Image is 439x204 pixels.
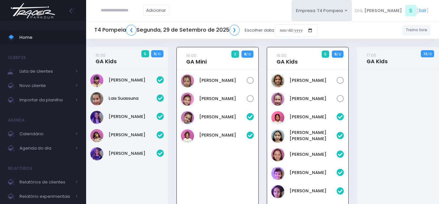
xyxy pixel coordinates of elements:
[186,52,207,65] a: 16:00GA Mini
[405,5,417,16] span: S
[231,51,239,58] span: 2
[277,52,287,59] small: 16:00
[141,50,149,57] span: 5
[96,52,106,58] small: 15:00
[271,111,284,124] img: Clara Sigolo
[19,33,78,42] span: Home
[156,52,161,56] small: / 10
[337,52,341,56] small: / 12
[186,52,196,59] small: 16:00
[199,114,247,120] a: [PERSON_NAME]
[271,185,284,198] img: Sophie Aya Porto Shimabuco
[290,129,337,142] a: [PERSON_NAME] [PERSON_NAME]
[126,25,136,36] a: ❮
[355,7,363,14] span: Olá,
[181,111,194,124] img: LARA SHIMABUC
[90,74,103,87] img: Clarice Lopes
[271,93,284,106] img: Rafaella Medeiros
[19,67,71,76] span: Lista de clientes
[290,95,337,102] a: [PERSON_NAME]
[181,74,194,87] img: Luísa Veludo Uchôa
[8,51,26,64] h4: Clientes
[367,52,376,58] small: 17:00
[109,77,157,83] a: [PERSON_NAME]
[290,169,337,176] a: [PERSON_NAME]
[290,114,337,120] a: [PERSON_NAME]
[94,23,317,38] div: Escolher data:
[199,77,247,84] a: [PERSON_NAME]
[181,129,194,142] img: Mariana Tamarindo de Souza
[277,52,298,65] a: 16:00GA Kids
[90,92,103,105] img: Lais Suassuna
[8,114,25,127] h4: Agenda
[19,178,71,186] span: Relatórios de clientes
[8,162,32,175] h4: Relatórios
[90,111,103,124] img: Lia Widman
[271,130,284,143] img: Luisa Yen Muller
[271,167,284,180] img: Nina Loureiro Andrusyszyn
[246,52,251,56] small: / 12
[290,188,337,194] a: [PERSON_NAME]
[154,51,156,56] strong: 5
[109,132,157,138] a: [PERSON_NAME]
[424,51,427,56] strong: 12
[94,25,239,36] h5: T4 Pompeia Segunda, 29 de Setembro de 2025
[364,7,402,14] span: [PERSON_NAME]
[19,144,71,153] span: Agenda do dia
[19,130,71,138] span: Calendário
[402,25,431,36] a: Treino livre
[19,96,71,104] span: Importar da planilha
[19,81,71,90] span: Novo cliente
[199,132,247,138] a: [PERSON_NAME]
[19,192,71,201] span: Relatório experimentais
[199,95,247,102] a: [PERSON_NAME]
[109,113,157,120] a: [PERSON_NAME]
[229,25,240,36] a: ❯
[427,52,432,56] small: / 12
[90,147,103,160] img: Rosa Widman
[367,52,388,65] a: 17:00GA Kids
[419,7,427,14] a: Sair
[334,51,337,57] strong: 5
[90,129,103,142] img: Luiza Braz
[109,95,157,102] a: Lais Suassuna
[143,5,170,16] a: Adicionar
[352,3,431,18] div: [ ]
[271,148,284,161] img: Marina Xidis Cerqueira
[271,74,284,87] img: Rafaela Braga
[96,52,117,65] a: 15:00GA Kids
[290,151,337,158] a: [PERSON_NAME]
[290,77,337,84] a: [PERSON_NAME]
[181,93,194,106] img: Olivia Tozi
[322,51,329,58] span: 5
[109,150,157,157] a: [PERSON_NAME]
[244,51,246,57] strong: 8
